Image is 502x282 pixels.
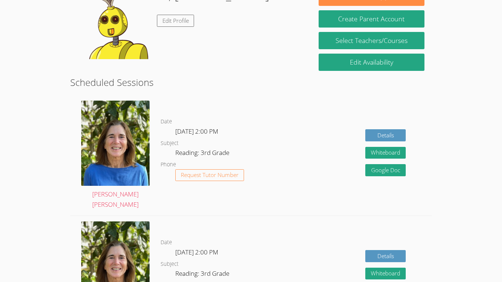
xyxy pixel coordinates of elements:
dd: Reading: 3rd Grade [175,148,231,160]
h2: Scheduled Sessions [70,75,432,89]
dt: Subject [161,139,179,148]
button: Whiteboard [365,268,406,280]
span: [DATE] 2:00 PM [175,248,218,256]
dt: Date [161,117,172,126]
dt: Date [161,238,172,247]
dd: Reading: 3rd Grade [175,268,231,281]
span: [DATE] 2:00 PM [175,127,218,135]
a: Google Doc [365,164,406,176]
dt: Phone [161,160,176,169]
a: Details [365,250,406,262]
a: [PERSON_NAME] [PERSON_NAME] [81,101,150,210]
button: Create Parent Account [319,10,424,28]
button: Request Tutor Number [175,169,244,181]
a: Details [365,129,406,141]
span: Request Tutor Number [181,172,239,178]
a: Edit Availability [319,54,424,71]
a: Edit Profile [157,15,194,27]
dt: Subject [161,260,179,269]
button: Whiteboard [365,147,406,159]
a: Select Teachers/Courses [319,32,424,49]
img: avatar.png [81,101,150,185]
